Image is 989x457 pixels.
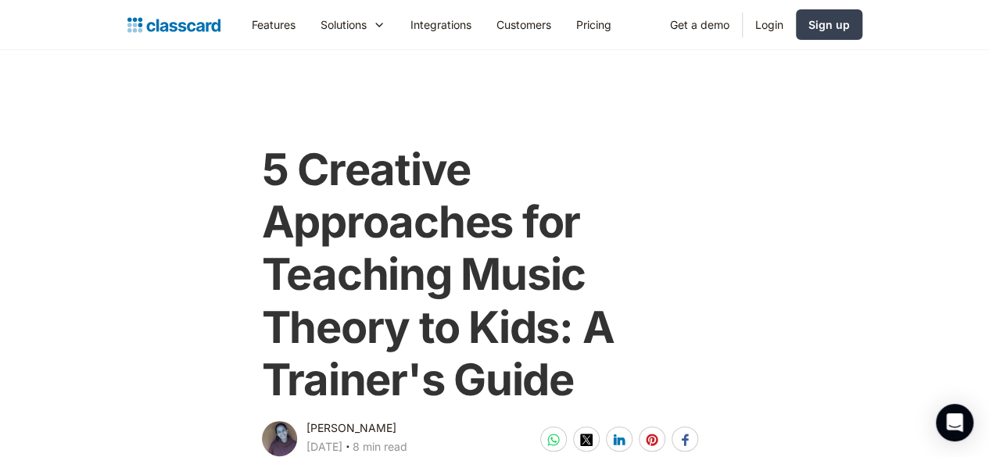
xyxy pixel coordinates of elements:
[646,434,658,446] img: pinterest-white sharing button
[353,437,407,456] div: 8 min read
[547,434,560,446] img: whatsapp-white sharing button
[306,419,396,437] div: [PERSON_NAME]
[239,7,308,42] a: Features
[127,14,220,36] a: home
[679,434,691,446] img: facebook-white sharing button
[398,7,484,42] a: Integrations
[658,7,742,42] a: Get a demo
[796,9,862,40] a: Sign up
[613,434,625,446] img: linkedin-white sharing button
[936,404,973,441] div: Open Intercom Messenger
[306,437,342,456] div: [DATE]
[262,144,728,406] h1: 5 Creative Approaches for Teaching Music Theory to Kids: A Trainer's Guide
[484,7,564,42] a: Customers
[564,7,624,42] a: Pricing
[743,7,796,42] a: Login
[580,434,593,446] img: twitter-white sharing button
[808,16,850,33] div: Sign up
[321,16,367,33] div: Solutions
[308,7,398,42] div: Solutions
